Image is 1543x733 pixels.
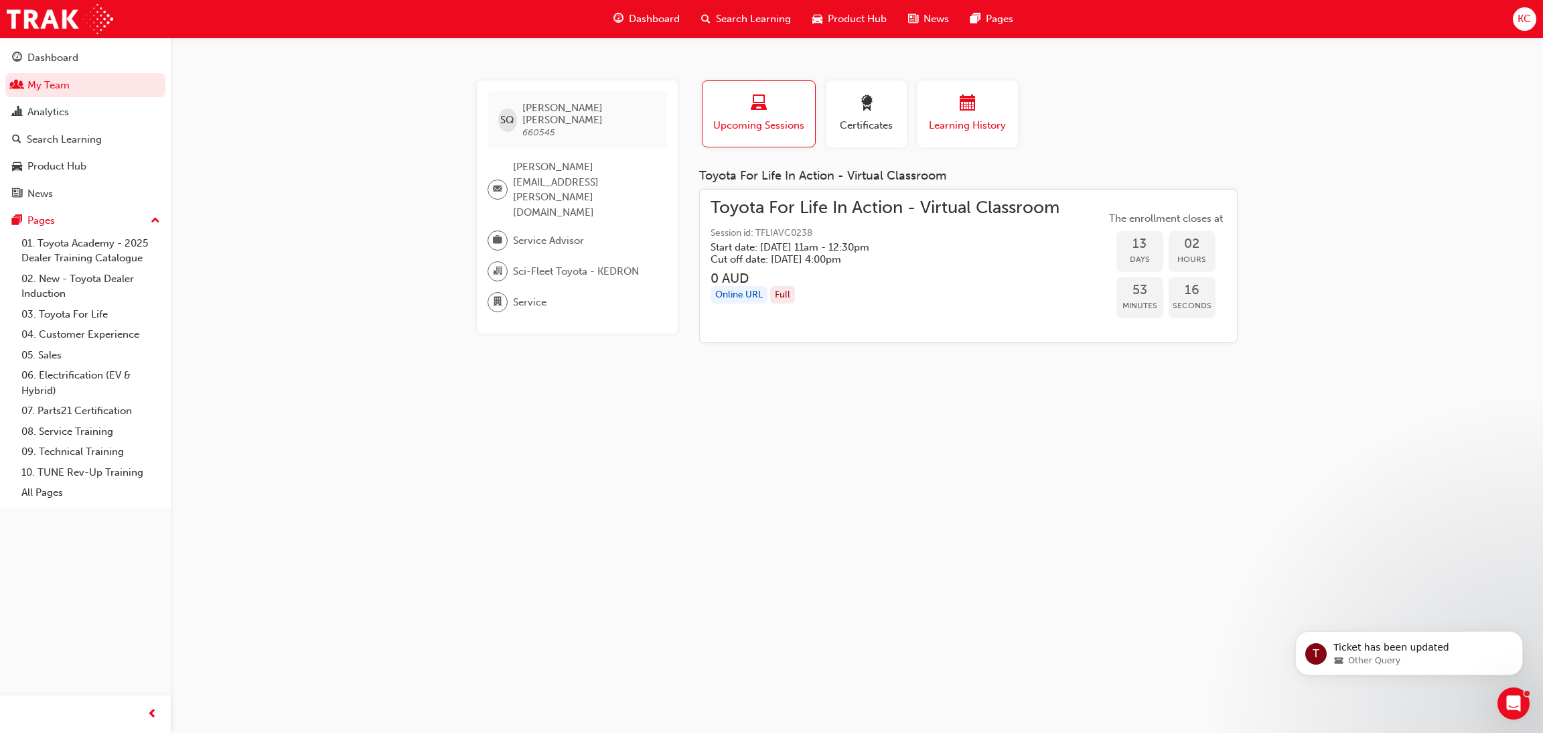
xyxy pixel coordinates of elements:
a: My Team [5,73,165,98]
button: Learning History [917,80,1018,147]
a: Toyota For Life In Action - Virtual ClassroomSession id: TFLIAVC0238Start date: [DATE] 11am - 12:... [711,200,1226,332]
span: prev-icon [147,706,157,723]
span: [PERSON_NAME] [PERSON_NAME] [522,102,656,126]
span: 660545 [522,127,555,138]
span: Minutes [1116,298,1163,314]
a: 09. Technical Training [16,442,165,462]
span: car-icon [12,161,22,173]
a: car-iconProduct Hub [802,5,897,33]
span: Pages [986,11,1013,27]
h5: Start date: [DATE] 11am - 12:30pm [711,241,1038,253]
a: News [5,182,165,206]
span: chart-icon [12,107,22,119]
span: 53 [1116,283,1163,298]
a: Product Hub [5,154,165,179]
a: Analytics [5,100,165,125]
div: Dashboard [27,50,78,66]
a: 01. Toyota Academy - 2025 Dealer Training Catalogue [16,233,165,269]
div: Full [770,286,795,304]
button: KC [1513,7,1536,31]
span: news-icon [908,11,918,27]
span: The enrollment closes at [1106,211,1226,226]
button: DashboardMy TeamAnalyticsSearch LearningProduct HubNews [5,43,165,208]
a: 03. Toyota For Life [16,304,165,325]
a: Search Learning [5,127,165,152]
span: pages-icon [970,11,980,27]
span: laptop-icon [751,95,767,113]
a: All Pages [16,482,165,503]
span: news-icon [12,188,22,200]
span: 02 [1169,237,1216,252]
div: Search Learning [27,132,102,147]
span: guage-icon [613,11,623,27]
span: car-icon [812,11,822,27]
a: 10. TUNE Rev-Up Training [16,462,165,483]
span: Service [513,295,546,310]
span: SQ [500,113,514,128]
span: Learning History [928,118,1008,133]
span: calendar-icon [960,95,976,113]
a: guage-iconDashboard [603,5,690,33]
a: 04. Customer Experience [16,324,165,345]
iframe: Intercom notifications message [1275,603,1543,697]
span: Session id: TFLIAVC0238 [711,226,1059,241]
img: Trak [7,4,113,34]
div: Pages [27,213,55,228]
span: search-icon [701,11,711,27]
span: [PERSON_NAME][EMAIL_ADDRESS][PERSON_NAME][DOMAIN_NAME] [513,159,656,220]
span: Search Learning [716,11,791,27]
span: Dashboard [629,11,680,27]
button: Certificates [826,80,907,147]
span: email-icon [493,181,502,198]
div: Product Hub [27,159,86,174]
span: Service Advisor [513,233,584,249]
a: 06. Electrification (EV & Hybrid) [16,365,165,401]
span: guage-icon [12,52,22,64]
a: 07. Parts21 Certification [16,401,165,421]
span: search-icon [12,134,21,146]
button: Pages [5,208,165,233]
span: organisation-icon [493,263,502,280]
a: 02. New - Toyota Dealer Induction [16,269,165,304]
span: department-icon [493,293,502,311]
span: 13 [1116,237,1163,252]
a: pages-iconPages [960,5,1024,33]
a: search-iconSearch Learning [690,5,802,33]
iframe: Intercom live chat [1497,687,1530,720]
span: Certificates [836,118,897,133]
button: Upcoming Sessions [702,80,816,147]
span: KC [1518,11,1531,27]
div: News [27,186,53,202]
span: Sci-Fleet Toyota - KEDRON [513,264,639,279]
div: Online URL [711,286,767,304]
span: Toyota For Life In Action - Virtual Classroom [711,200,1059,216]
a: news-iconNews [897,5,960,33]
span: people-icon [12,80,22,92]
span: Days [1116,252,1163,267]
span: Upcoming Sessions [713,118,805,133]
a: 05. Sales [16,345,165,366]
span: Product Hub [828,11,887,27]
span: Seconds [1169,298,1216,314]
h3: 0 AUD [711,271,1059,286]
span: pages-icon [12,215,22,227]
span: briefcase-icon [493,232,502,249]
span: Hours [1169,252,1216,267]
span: award-icon [859,95,875,113]
span: up-icon [151,212,160,230]
div: Analytics [27,105,69,120]
h5: Cut off date: [DATE] 4:00pm [711,253,1038,265]
div: Toyota For Life In Action - Virtual Classroom [699,169,1238,184]
a: 08. Service Training [16,421,165,442]
span: 16 [1169,283,1216,298]
a: Dashboard [5,46,165,70]
span: News [924,11,949,27]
